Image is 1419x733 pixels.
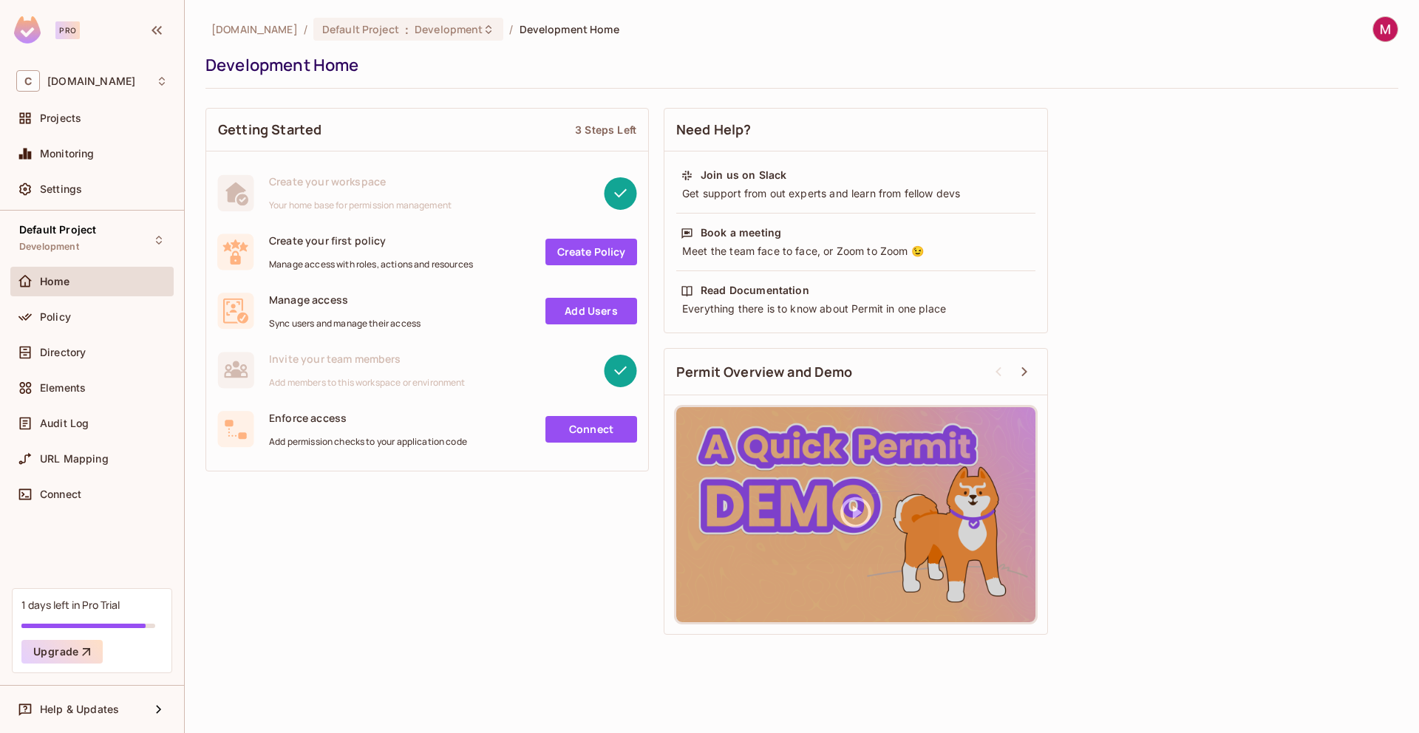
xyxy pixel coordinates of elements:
span: Directory [40,347,86,358]
span: Connect [40,488,81,500]
span: Sync users and manage their access [269,318,421,330]
span: Manage access with roles, actions and resources [269,259,473,270]
li: / [509,22,513,36]
span: Policy [40,311,71,323]
div: Join us on Slack [701,168,786,183]
div: Book a meeting [701,225,781,240]
button: Upgrade [21,640,103,664]
span: Projects [40,112,81,124]
span: Manage access [269,293,421,307]
span: Getting Started [218,120,321,139]
div: Pro [55,21,80,39]
img: SReyMgAAAABJRU5ErkJggg== [14,16,41,44]
span: Settings [40,183,82,195]
span: Create your workspace [269,174,452,188]
span: Create your first policy [269,233,473,248]
span: Need Help? [676,120,752,139]
div: Read Documentation [701,283,809,298]
img: Matan Benjio [1373,17,1398,41]
span: C [16,70,40,92]
span: Home [40,276,70,287]
span: Development [415,22,483,36]
a: Connect [545,416,637,443]
span: Elements [40,382,86,394]
span: Monitoring [40,148,95,160]
div: Meet the team face to face, or Zoom to Zoom 😉 [681,244,1031,259]
a: Create Policy [545,239,637,265]
span: Development [19,241,79,253]
span: Development Home [520,22,619,36]
li: / [304,22,307,36]
div: Get support from out experts and learn from fellow devs [681,186,1031,201]
a: Add Users [545,298,637,324]
span: Help & Updates [40,703,119,715]
div: Everything there is to know about Permit in one place [681,301,1031,316]
span: Permit Overview and Demo [676,363,853,381]
span: URL Mapping [40,453,109,465]
span: Enforce access [269,411,467,425]
span: Audit Log [40,417,89,429]
span: : [404,24,409,35]
span: Your home base for permission management [269,200,452,211]
span: Default Project [322,22,399,36]
span: the active workspace [211,22,298,36]
span: Workspace: cyclops.security [47,75,135,87]
div: 1 days left in Pro Trial [21,598,120,612]
div: 3 Steps Left [575,123,636,137]
span: Add members to this workspace or environment [269,377,466,389]
span: Default Project [19,224,96,236]
span: Add permission checks to your application code [269,436,467,448]
div: Development Home [205,54,1391,76]
span: Invite your team members [269,352,466,366]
